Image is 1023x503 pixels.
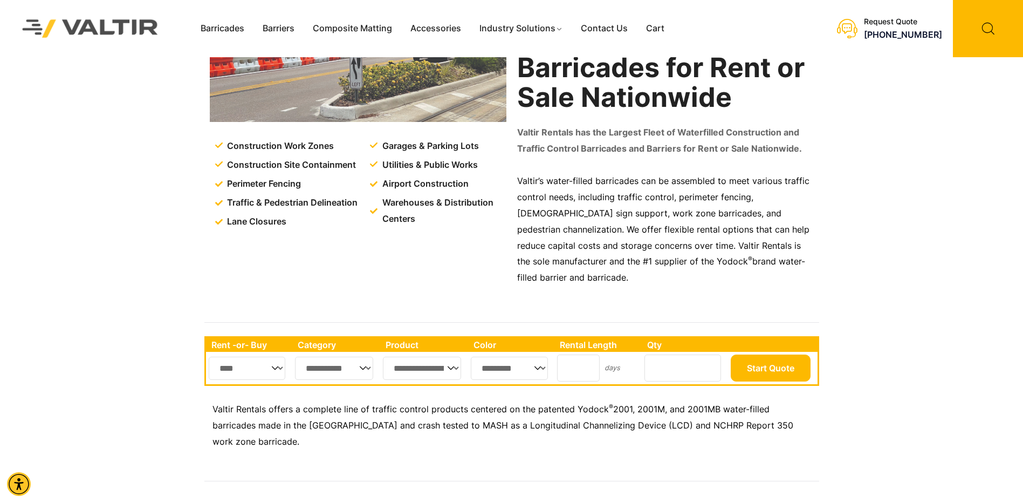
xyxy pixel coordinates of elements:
th: Category [292,338,381,352]
sup: ® [609,403,613,411]
a: Barricades [191,21,253,37]
span: Traffic & Pedestrian Delineation [224,195,358,211]
a: Composite Matting [304,21,401,37]
a: call (888) 496-3625 [864,29,942,40]
span: Construction Site Containment [224,157,356,173]
small: days [605,364,620,372]
input: Number [644,355,721,382]
a: Accessories [401,21,470,37]
div: Accessibility Menu [7,472,31,496]
select: Single select [383,357,461,380]
select: Single select [209,357,286,380]
div: Request Quote [864,17,942,26]
input: Number [557,355,600,382]
a: Contact Us [572,21,637,37]
span: Perimeter Fencing [224,176,301,192]
span: Utilities & Public Works [380,157,478,173]
th: Qty [642,338,727,352]
span: Warehouses & Distribution Centers [380,195,509,227]
select: Single select [471,357,548,380]
a: Barriers [253,21,304,37]
th: Rental Length [554,338,642,352]
sup: ® [748,255,752,263]
th: Color [468,338,555,352]
span: Lane Closures [224,214,286,230]
th: Rent -or- Buy [206,338,292,352]
span: Valtir Rentals offers a complete line of traffic control products centered on the patented Yodock [212,404,609,414]
a: Industry Solutions [470,21,572,37]
p: Valtir Rentals has the Largest Fleet of Waterfilled Construction and Traffic Control Barricades a... [517,125,814,157]
select: Single select [295,357,374,380]
span: Airport Construction [380,176,469,192]
th: Product [380,338,468,352]
span: Construction Work Zones [224,138,334,154]
img: Valtir Rentals [8,5,173,52]
a: Cart [637,21,674,37]
span: 2001, 2001M, and 2001MB water-filled barricades made in the [GEOGRAPHIC_DATA] and crash tested to... [212,404,793,447]
p: Valtir’s water-filled barricades can be assembled to meet various traffic control needs, includin... [517,173,814,286]
button: Start Quote [731,355,811,382]
span: Garages & Parking Lots [380,138,479,154]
